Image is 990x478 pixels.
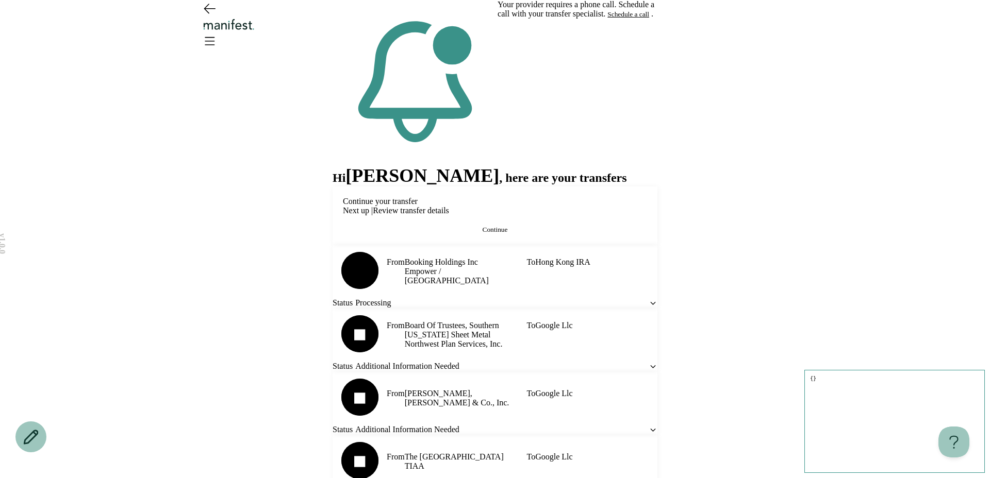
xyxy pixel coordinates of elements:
span: Google Llc [535,321,657,330]
pre: {} [804,370,985,473]
span: TIAA [405,462,527,471]
span: Board Of Trustees, Southern [US_STATE] Sheet Metal [405,321,527,339]
h2: Continue your transfer [343,197,418,206]
span: Continue [483,226,508,233]
span: Empower / [GEOGRAPHIC_DATA] [405,267,527,285]
span: Hong Kong IRA [535,258,657,267]
span: To [527,389,536,398]
span: Northwest Plan Services, Inc. [405,339,527,349]
span: Google Llc [535,452,657,462]
span: Hi , here are your transfers [333,171,627,184]
span: Review transfer details [373,206,449,215]
span: Booking Holdings Inc [405,258,527,267]
h2: [PERSON_NAME] [345,165,499,186]
span: Status [333,362,353,371]
span: Status [333,298,353,308]
div: Logo [201,19,789,32]
span: To [527,452,536,462]
span: Processing [355,298,391,308]
div: Next up | [343,206,647,215]
span: Google Llc [535,389,657,398]
button: Open menu [201,32,218,49]
span: The [GEOGRAPHIC_DATA] [405,452,527,462]
span: From [387,258,405,267]
span: Status [333,425,353,434]
img: Manifest [201,19,257,30]
span: Additional Information Needed [355,425,459,434]
button: Continue [343,226,647,234]
span: To [527,321,536,330]
iframe: Toggle Customer Support [938,426,969,457]
span: To [527,258,536,267]
span: From [387,452,405,462]
span: Additional Information Needed [355,362,459,371]
span: From [387,389,405,398]
span: From [387,321,405,330]
span: [PERSON_NAME], [PERSON_NAME] & Co., Inc. [405,389,527,407]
